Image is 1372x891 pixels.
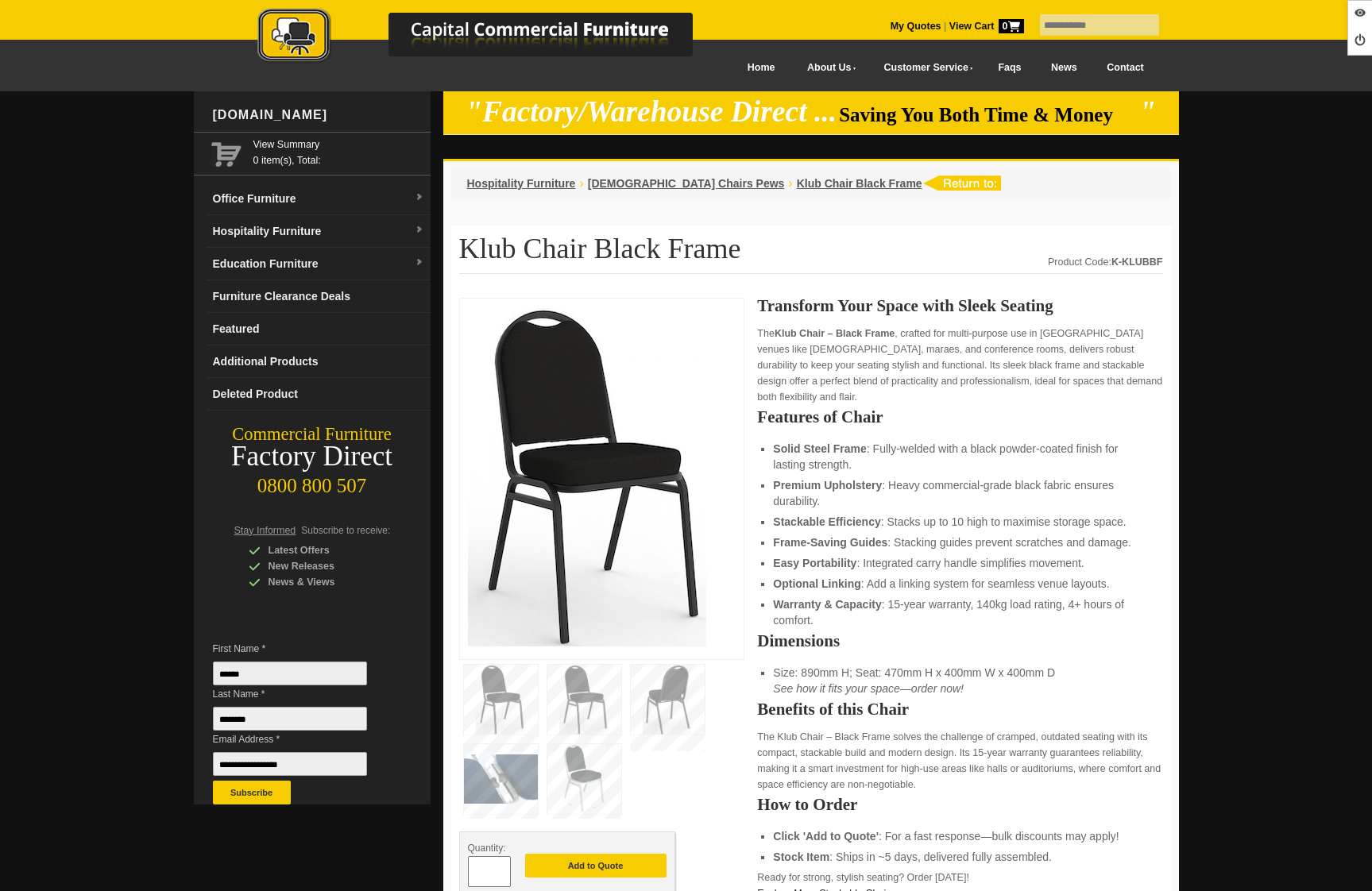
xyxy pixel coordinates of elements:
span: Quantity: [468,843,506,854]
a: Hospitality Furnituredropdown [207,215,431,248]
img: dropdown [415,226,424,235]
span: First Name * [213,641,391,657]
div: 0800 800 507 [194,467,431,497]
h1: Klub Chair Black Frame [459,233,1163,274]
h2: Dimensions [757,633,1162,649]
li: : Fully-welded with a black powder-coated finish for lasting strength. [773,441,1146,472]
span: Saving You Both Time & Money [839,104,1137,125]
span: Email Address * [213,731,391,747]
strong: Optional Linking [773,577,860,590]
div: Latest Offers [249,542,400,558]
input: Email Address * [213,752,367,776]
a: About Us [790,50,866,86]
p: The , crafted for multi-purpose use in [GEOGRAPHIC_DATA] venues like [DEMOGRAPHIC_DATA], maraes, ... [757,326,1162,405]
strong: Click 'Add to Quote' [773,830,879,843]
li: : Integrated carry handle simplifies movement. [773,555,1146,571]
a: Faqs [984,50,1037,86]
em: "Factory/Warehouse Direct ... [466,95,837,128]
li: : Stacks up to 10 high to maximise storage space. [773,514,1146,530]
strong: View Cart [949,21,1024,32]
li: › [788,175,792,191]
input: First Name * [213,661,367,685]
p: The Klub Chair – Black Frame solves the challenge of cramped, outdated seating with its compact, ... [757,729,1162,793]
li: : Heavy commercial-grade black fabric ensures durability. [773,477,1146,509]
span: 0 item(s), Total: [253,137,424,166]
img: dropdown [415,193,424,202]
h2: Benefits of this Chair [757,701,1162,717]
span: 0 [999,19,1024,33]
li: : For a fast response—bulk discounts may apply! [773,828,1146,844]
div: News & Views [249,574,400,590]
li: Size: 890mm H; Seat: 470mm H x 400mm W x 400mm D [773,665,1146,696]
div: Factory Direct [194,445,431,468]
a: Additional Products [207,345,431,378]
button: Subscribe [213,781,291,804]
a: View Summary [253,137,424,152]
strong: Stock Item [773,850,829,863]
li: : 15-year warranty, 140kg load rating, 4+ hours of comfort. [773,596,1146,628]
h2: Features of Chair [757,409,1162,425]
a: View Cart0 [946,21,1023,32]
span: Last Name * [213,686,391,702]
a: News [1036,50,1092,86]
strong: Solid Steel Frame [773,442,866,455]
span: Stay Informed [234,525,296,536]
li: : Add a linking system for seamless venue layouts. [773,576,1146,592]
button: Add to Quote [525,854,667,877]
div: New Releases [249,558,400,574]
strong: Warranty & Capacity [773,598,881,611]
em: " [1139,95,1156,128]
li: : Stacking guides prevent scratches and damage. [773,534,1146,550]
li: › [579,175,583,191]
a: Hospitality Furniture [467,177,576,190]
a: Deleted Product [207,378,431,411]
strong: Stackable Efficiency [773,515,880,528]
img: Klub Chair Black Frame designed for churches, maraes, conference rooms, and halls; stacks up to 1... [468,307,706,646]
a: Contact [1092,50,1158,86]
div: [DOMAIN_NAME] [207,91,431,139]
img: return to [922,175,1001,191]
strong: Easy Portability [773,557,856,569]
h2: Transform Your Space with Sleek Seating [757,298,1162,314]
img: dropdown [415,258,424,268]
em: See how it fits your space—order now! [773,682,964,695]
a: Education Furnituredropdown [207,248,431,280]
li: : Ships in ~5 days, delivered fully assembled. [773,849,1146,865]
strong: Premium Upholstery [773,479,882,492]
strong: Frame-Saving Guides [773,536,887,549]
div: Commercial Furniture [194,423,431,445]
a: Capital Commercial Furniture Logo [214,8,770,71]
a: Customer Service [866,50,983,86]
span: Subscribe to receive: [301,525,390,536]
a: Office Furnituredropdown [207,183,431,215]
a: Furniture Clearance Deals [207,280,431,313]
a: [DEMOGRAPHIC_DATA] Chairs Pews [588,177,785,190]
a: Klub Chair Black Frame [797,177,922,190]
img: Capital Commercial Furniture Logo [214,8,770,66]
strong: Klub Chair – Black Frame [775,328,895,339]
strong: K-KLUBBF [1111,256,1163,268]
a: Featured [207,313,431,345]
h2: How to Order [757,796,1162,812]
a: My Quotes [891,21,941,32]
div: Product Code: [1048,254,1163,270]
input: Last Name * [213,707,367,731]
